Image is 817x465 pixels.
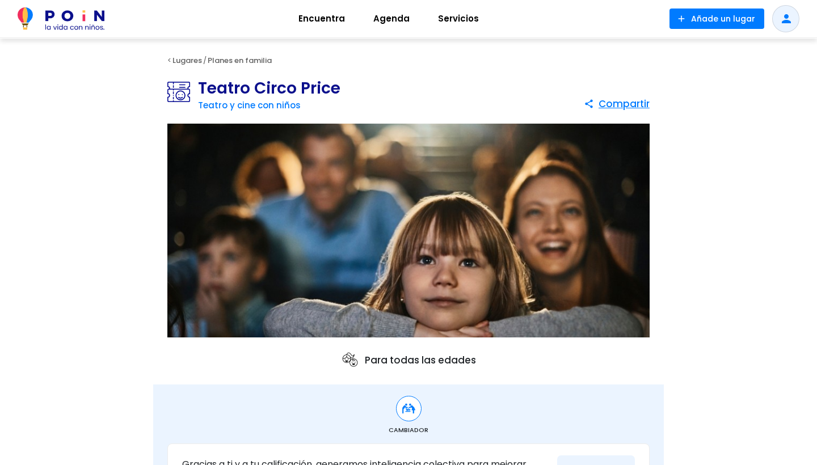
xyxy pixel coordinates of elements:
[293,10,350,28] span: Encuentra
[153,52,664,69] div: < /
[18,7,104,30] img: POiN
[368,10,415,28] span: Agenda
[167,81,198,103] img: Teatro y cine con niños
[359,5,424,32] a: Agenda
[669,9,764,29] button: Añade un lugar
[341,351,359,369] img: ages icon
[402,401,416,416] img: Cambiador
[198,99,301,111] a: Teatro y cine con niños
[167,124,650,338] img: Teatro Circo Price
[198,81,340,96] h1: Teatro Circo Price
[284,5,359,32] a: Encuentra
[424,5,493,32] a: Servicios
[584,94,650,114] button: Compartir
[208,55,272,66] a: Planes en familia
[433,10,484,28] span: Servicios
[341,351,476,369] p: Para todas las edades
[389,425,428,435] span: Cambiador
[172,55,202,66] a: Lugares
